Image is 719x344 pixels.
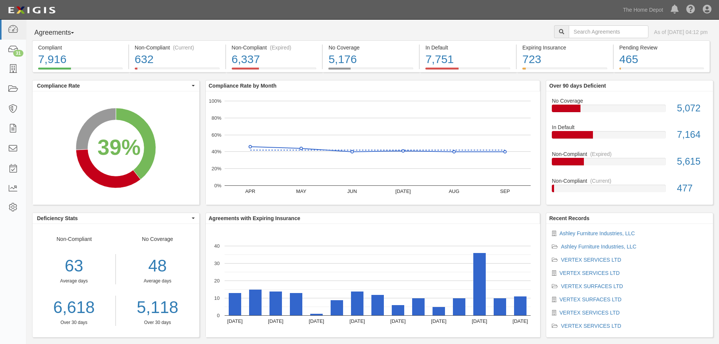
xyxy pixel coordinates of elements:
[38,51,123,68] div: 7,916
[214,183,221,188] text: 0%
[206,91,540,205] svg: A chart.
[522,44,607,51] div: Expiring Insurance
[546,97,713,105] div: No Coverage
[614,68,710,74] a: Pending Review465
[32,296,115,319] a: 6,618
[13,50,23,57] div: 31
[546,150,713,158] div: Non-Compliant
[522,51,607,68] div: 723
[32,91,199,205] svg: A chart.
[32,254,115,278] div: 63
[227,318,243,324] text: [DATE]
[232,44,317,51] div: Non-Compliant (Expired)
[226,68,322,74] a: Non-Compliant(Expired)6,337
[561,323,621,329] a: VERTEX SERVICES LTD
[549,215,590,221] b: Recent Records
[135,44,220,51] div: Non-Compliant (Current)
[619,2,667,17] a: The Home Depot
[552,177,707,198] a: Non-Compliant(Current)477
[561,257,621,263] a: VERTEX SERVICES LTD
[206,224,540,337] svg: A chart.
[209,215,300,221] b: Agreements with Expiring Insurance
[500,188,510,194] text: SEP
[37,82,190,89] span: Compliance Rate
[209,98,222,104] text: 100%
[425,44,510,51] div: In Default
[211,132,221,137] text: 60%
[472,318,487,324] text: [DATE]
[214,243,219,249] text: 40
[122,254,194,278] div: 48
[116,235,199,326] div: No Coverage
[671,102,713,115] div: 5,072
[549,83,606,89] b: Over 90 days Deficient
[619,51,704,68] div: 465
[347,188,357,194] text: JUN
[37,214,190,222] span: Deficiency Stats
[245,188,255,194] text: APR
[552,97,707,124] a: No Coverage5,072
[546,123,713,131] div: In Default
[559,310,620,316] a: VERTEX SERVICES LTD
[32,319,115,326] div: Over 30 days
[590,150,612,158] div: (Expired)
[38,44,123,51] div: Compliant
[349,318,365,324] text: [DATE]
[309,318,324,324] text: [DATE]
[671,155,713,168] div: 5,615
[32,25,89,40] button: Agreements
[32,213,199,224] button: Deficiency Stats
[686,5,695,14] i: Help Center - Complianz
[671,182,713,195] div: 477
[129,68,225,74] a: Non-Compliant(Current)632
[270,44,291,51] div: (Expired)
[559,296,621,302] a: VERTEX SURFACES LTD
[559,230,635,236] a: Ashley Furniture Industries, LLC
[425,51,510,68] div: 7,751
[209,83,277,89] b: Compliance Rate by Month
[217,313,220,318] text: 0
[6,3,58,17] img: logo-5460c22ac91f19d4615b14bd174203de0afe785f0fc80cf4dbbc73dc1793850b.png
[513,318,528,324] text: [DATE]
[122,278,194,284] div: Average days
[214,261,219,266] text: 30
[517,68,613,74] a: Expiring Insurance723
[135,51,220,68] div: 632
[561,244,636,250] a: Ashley Furniture Industries, LLC
[214,295,219,301] text: 10
[122,296,194,319] a: 5,118
[619,44,704,51] div: Pending Review
[211,115,221,121] text: 80%
[97,132,140,163] div: 39%
[211,149,221,154] text: 40%
[323,68,419,74] a: No Coverage5,176
[590,177,611,185] div: (Current)
[32,80,199,91] button: Compliance Rate
[449,188,459,194] text: AUG
[32,68,128,74] a: Compliant7,916
[328,44,413,51] div: No Coverage
[431,318,446,324] text: [DATE]
[395,188,411,194] text: [DATE]
[173,44,194,51] div: (Current)
[561,283,623,289] a: VERTEX SURFACES LTD
[32,235,116,326] div: Non-Compliant
[552,123,707,150] a: In Default7,164
[328,51,413,68] div: 5,176
[32,278,115,284] div: Average days
[211,166,221,171] text: 20%
[552,150,707,177] a: Non-Compliant(Expired)5,615
[390,318,406,324] text: [DATE]
[268,318,283,324] text: [DATE]
[232,51,317,68] div: 6,337
[420,68,516,74] a: In Default7,751
[569,25,648,38] input: Search Agreements
[559,270,620,276] a: VERTEX SERVICES LTD
[122,319,194,326] div: Over 30 days
[654,28,708,36] div: As of [DATE] 04:12 pm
